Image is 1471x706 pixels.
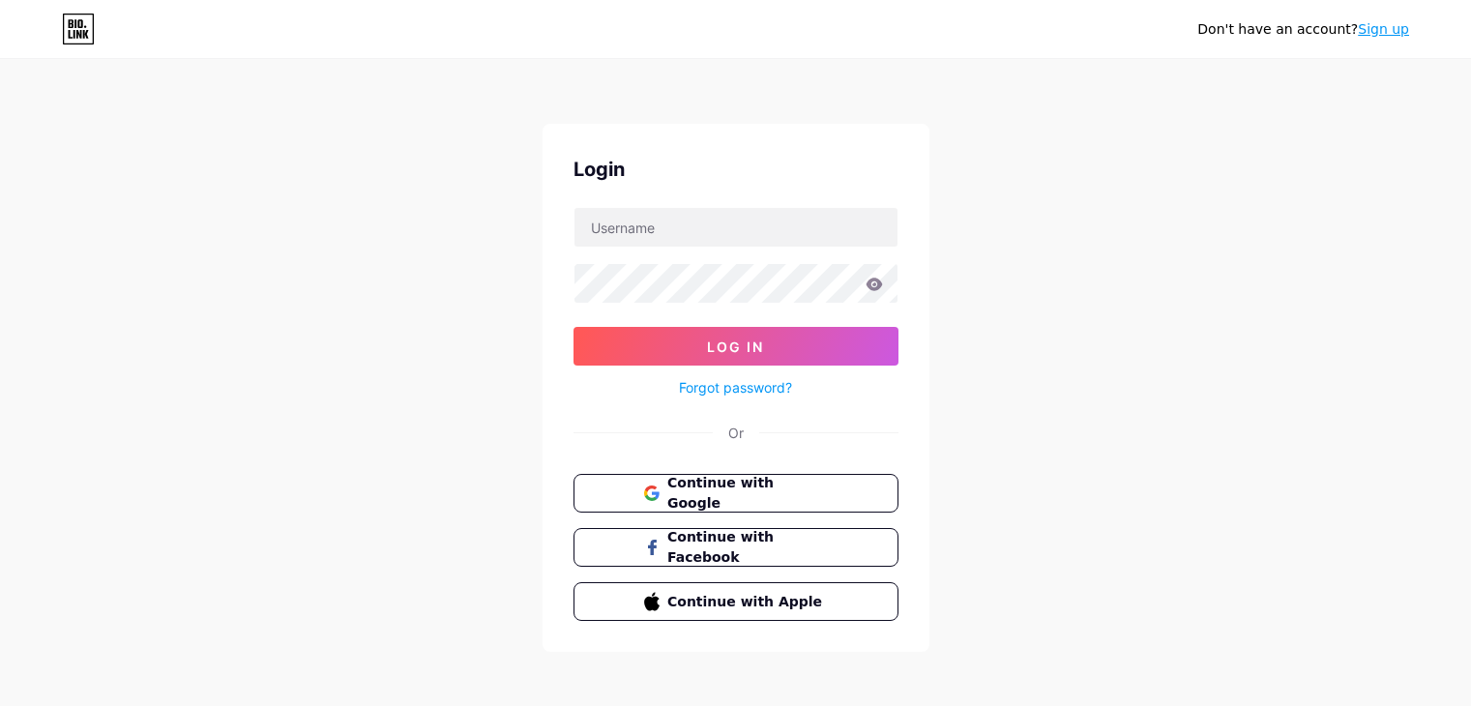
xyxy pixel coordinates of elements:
[667,473,827,514] span: Continue with Google
[574,474,898,513] button: Continue with Google
[574,528,898,567] button: Continue with Facebook
[667,527,827,568] span: Continue with Facebook
[574,208,897,247] input: Username
[707,338,764,355] span: Log In
[1358,21,1409,37] a: Sign up
[574,155,898,184] div: Login
[574,582,898,621] button: Continue with Apple
[679,377,792,397] a: Forgot password?
[574,327,898,366] button: Log In
[667,592,827,612] span: Continue with Apple
[728,423,744,443] div: Or
[1197,19,1409,40] div: Don't have an account?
